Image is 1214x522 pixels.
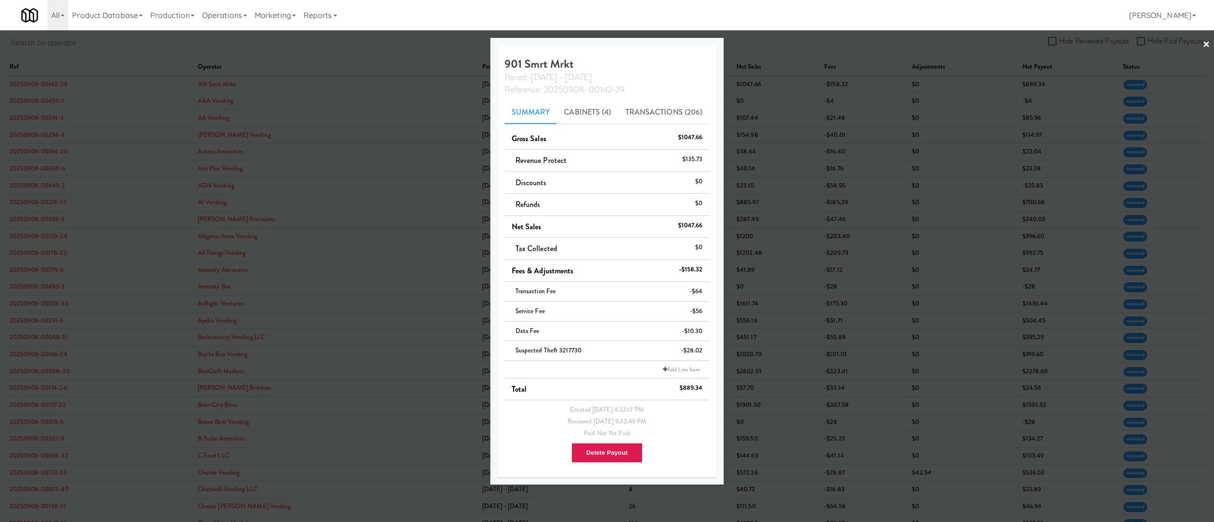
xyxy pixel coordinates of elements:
[505,302,710,322] li: Service Fee-$56
[690,306,702,317] div: -$56
[505,341,710,361] li: Suspected Theft 3217730-$28.02
[1203,30,1210,60] a: ×
[512,416,703,428] div: Reviewed [DATE] 9:32:49 PM
[512,384,527,395] span: Total
[515,177,547,188] span: Discounts
[505,322,710,342] li: Data Fee-$10.30
[682,325,703,337] div: -$10.30
[557,100,618,124] a: Cabinets (4)
[512,404,703,416] div: Created [DATE] 4:32:17 PM
[505,282,710,302] li: Transaction Fee-$64
[512,133,546,144] span: Gross Sales
[505,71,592,83] span: Period: [DATE] - [DATE]
[680,382,703,394] div: $889.34
[512,265,574,276] span: Fees & Adjustments
[515,155,567,166] span: Revenue Protect
[695,198,702,209] div: $0
[515,326,540,335] span: Data Fee
[679,264,703,276] div: -$158.32
[695,176,702,188] div: $0
[661,365,702,374] a: Add Line Item
[690,286,702,297] div: -$64
[678,220,703,232] div: $1047.66
[618,100,710,124] a: Transactions (206)
[515,346,581,355] span: Suspected Theft 3217730
[681,345,703,357] div: -$28.02
[505,100,557,124] a: Summary
[515,306,545,315] span: Service Fee
[695,242,702,253] div: $0
[515,243,557,254] span: Tax Collected
[512,428,703,440] div: Paid Not Yet Paid
[505,58,710,95] h4: 901 Smrt Mrkt
[505,83,625,96] span: Reference: 20250908-00142-29
[678,132,703,144] div: $1047.66
[571,443,642,463] button: Delete Payout
[515,287,556,296] span: Transaction Fee
[512,221,542,232] span: Net Sales
[515,199,541,210] span: Refunds
[682,153,703,165] div: $135.73
[21,7,38,24] img: Micromart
